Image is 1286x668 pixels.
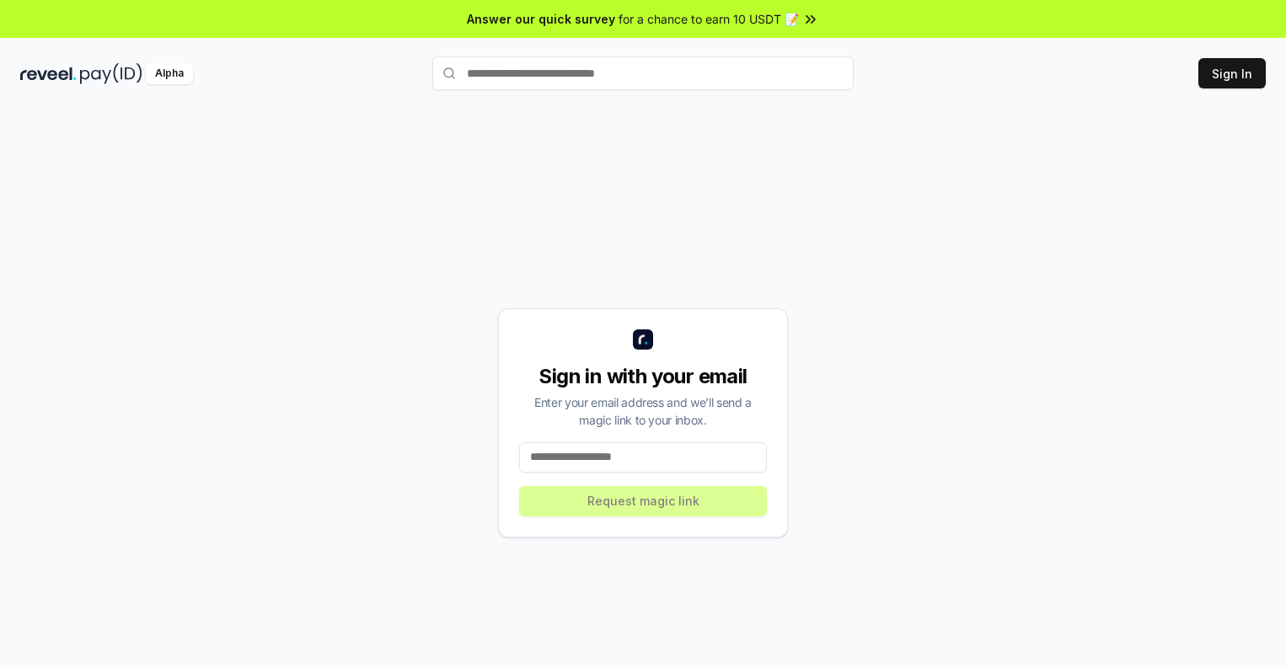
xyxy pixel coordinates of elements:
[619,10,799,28] span: for a chance to earn 10 USDT 📝
[1198,58,1266,88] button: Sign In
[633,329,653,350] img: logo_small
[467,10,615,28] span: Answer our quick survey
[519,363,767,390] div: Sign in with your email
[519,393,767,429] div: Enter your email address and we’ll send a magic link to your inbox.
[80,63,142,84] img: pay_id
[146,63,193,84] div: Alpha
[20,63,77,84] img: reveel_dark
